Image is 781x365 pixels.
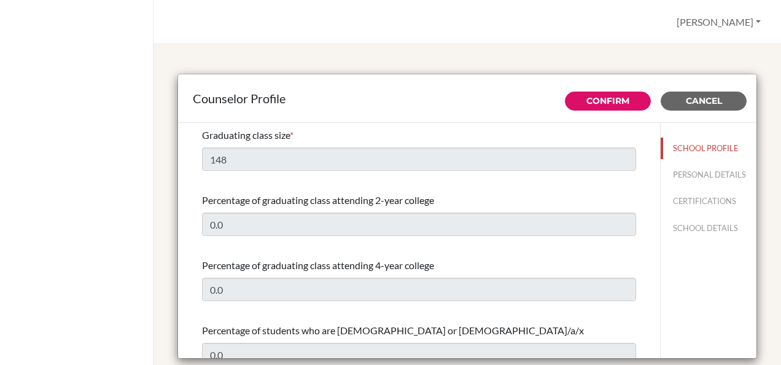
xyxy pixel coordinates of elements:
[202,129,290,141] span: Graduating class size
[202,259,434,271] span: Percentage of graduating class attending 4-year college
[661,138,756,159] button: SCHOOL PROFILE
[671,10,766,34] button: [PERSON_NAME]
[661,190,756,212] button: CERTIFICATIONS
[193,89,742,108] div: Counselor Profile
[202,194,434,206] span: Percentage of graduating class attending 2-year college
[661,164,756,186] button: PERSONAL DETAILS
[661,218,756,239] button: SCHOOL DETAILS
[202,324,584,336] span: Percentage of students who are [DEMOGRAPHIC_DATA] or [DEMOGRAPHIC_DATA]/a/x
